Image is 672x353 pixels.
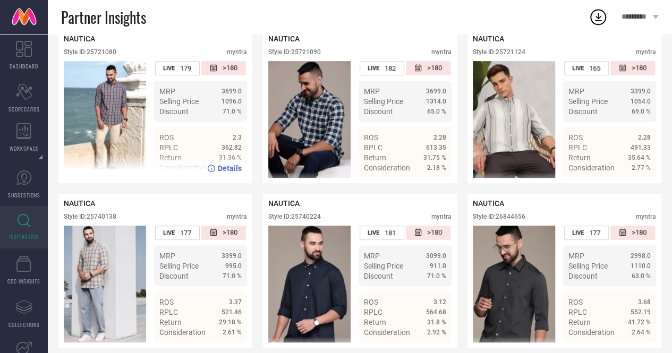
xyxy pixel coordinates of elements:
span: LIVE [163,65,175,72]
span: 1110.0 [631,262,651,270]
div: Number of days the style has been live on the platform [564,61,609,75]
div: Number of days since the style was first listed on the platform [406,61,450,75]
span: >180 [427,228,442,237]
span: MRP [568,87,584,96]
div: Style ID: 25740224 [268,213,321,220]
span: Details [627,183,651,191]
span: Consideration [568,163,615,172]
a: Details [412,183,446,191]
span: >180 [223,64,237,73]
span: 3399.0 [631,88,651,95]
span: ROS [364,298,378,306]
span: Partner Insights [61,6,146,28]
span: 613.35 [426,144,446,151]
span: 31.8 % [427,318,446,326]
div: Click to view image [64,226,146,342]
span: Selling Price [568,97,608,106]
span: MRP [568,252,584,260]
div: Click to view image [268,61,351,178]
div: Number of days the style has been live on the platform [155,61,200,75]
span: WORKSPACE [10,144,39,152]
span: Return [364,318,386,326]
div: myntra [431,48,452,56]
span: ROS [364,133,378,142]
span: 564.68 [426,308,446,316]
span: >180 [632,64,647,73]
span: Selling Price [568,262,608,270]
span: NAUTICA [268,35,300,43]
div: myntra [227,213,247,220]
span: 69.0 % [632,108,651,115]
img: Style preview image [268,226,351,342]
span: 177 [180,229,191,237]
span: NAUTICA [268,199,300,208]
span: NAUTICA [64,35,95,43]
span: 2.92 % [427,329,446,336]
span: 71.0 % [223,108,242,115]
span: Consideration [364,163,410,172]
span: 1096.0 [222,98,242,105]
span: CDC INSIGHTS [7,277,40,285]
div: Style ID: 25721080 [64,48,116,56]
span: 552.19 [631,308,651,316]
span: 31.75 % [423,154,446,161]
span: 1054.0 [631,98,651,105]
span: Selling Price [159,262,199,270]
span: >180 [632,228,647,237]
span: Details [218,164,242,173]
span: Discount [159,107,189,116]
span: Discount [568,272,598,280]
span: ROS [568,133,583,142]
div: Style ID: 25740138 [64,213,116,220]
span: Discount [159,272,189,280]
span: 177 [589,229,600,237]
span: RPLC [159,308,178,316]
span: 165 [589,64,600,72]
span: 181 [385,229,396,237]
span: MRP [159,87,175,96]
img: Style preview image [64,226,146,342]
span: 911.0 [430,262,446,270]
span: 521.46 [222,308,242,316]
span: 3.68 [638,298,651,306]
span: 362.82 [222,144,242,151]
div: Click to view image [268,226,351,342]
span: Consideration [159,328,206,337]
div: Number of days since the style was first listed on the platform [201,226,246,240]
div: Style ID: 26844656 [473,213,525,220]
span: RPLC [568,308,587,316]
span: NAUTICA [473,35,504,43]
div: Number of days the style has been live on the platform [564,226,609,240]
div: Number of days since the style was first listed on the platform [201,61,246,75]
div: Click to view image [473,61,555,178]
span: 71.0 % [427,272,446,280]
div: myntra [636,48,656,56]
img: Style preview image [64,61,146,178]
span: 179 [180,64,191,72]
span: 71.0 % [223,272,242,280]
div: Style ID: 25721090 [268,48,321,56]
span: 2.64 % [632,329,651,336]
span: ROS [159,133,174,142]
a: Details [207,164,242,173]
span: SUGGESTIONS [8,191,40,199]
div: Number of days since the style was first listed on the platform [610,61,655,75]
img: Style preview image [473,226,555,342]
span: 41.72 % [628,318,651,326]
span: MRP [364,252,380,260]
span: RPLC [159,143,178,152]
div: Click to view image [473,226,555,342]
a: Details [616,183,651,191]
span: Consideration [568,328,615,337]
span: Discount [364,272,393,280]
span: RPLC [364,143,382,152]
span: >180 [427,64,442,73]
span: Selling Price [364,262,403,270]
span: Discount [568,107,598,116]
span: Return [364,153,386,162]
span: 2.28 [638,134,651,141]
span: 3399.0 [222,252,242,260]
span: LIVE [572,229,584,236]
span: LIVE [572,65,584,72]
span: ROS [159,298,174,306]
